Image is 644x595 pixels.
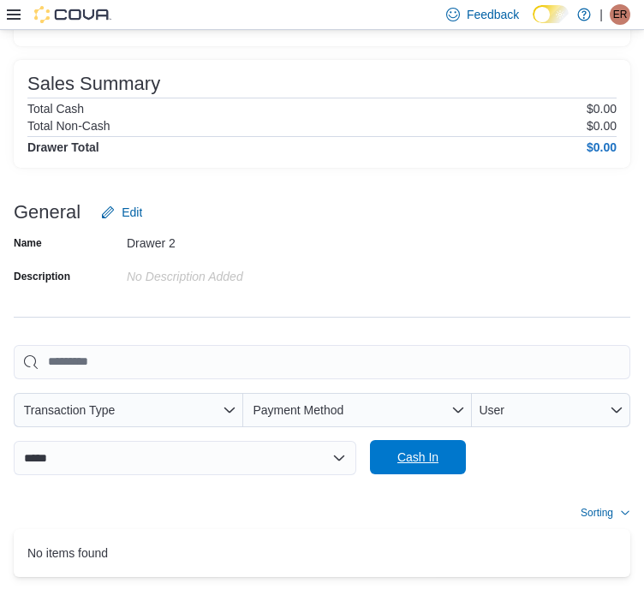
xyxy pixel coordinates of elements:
[14,270,70,283] label: Description
[14,393,243,427] button: Transaction Type
[581,506,613,520] span: Sorting
[27,102,84,116] h6: Total Cash
[14,202,80,223] h3: General
[370,440,466,474] button: Cash In
[581,503,630,523] button: Sorting
[587,119,617,133] p: $0.00
[479,403,504,417] span: User
[34,6,111,23] img: Cova
[14,236,42,250] label: Name
[472,393,630,427] button: User
[27,140,99,154] h4: Drawer Total
[27,74,160,94] h3: Sales Summary
[27,543,108,563] span: No items found
[27,119,110,133] h6: Total Non-Cash
[397,449,438,466] span: Cash In
[24,403,116,417] span: Transaction Type
[599,4,603,25] p: |
[533,5,569,23] input: Dark Mode
[610,4,630,25] div: E Robert
[14,345,630,379] input: This is a search bar. As you type, the results lower in the page will automatically filter.
[467,6,519,23] span: Feedback
[122,204,142,221] span: Edit
[127,263,356,283] div: No Description added
[533,23,534,24] span: Dark Mode
[613,4,628,25] span: ER
[94,195,149,229] button: Edit
[587,140,617,154] h4: $0.00
[253,403,343,417] span: Payment Method
[243,393,471,427] button: Payment Method
[127,229,356,250] div: Drawer 2
[587,102,617,116] p: $0.00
